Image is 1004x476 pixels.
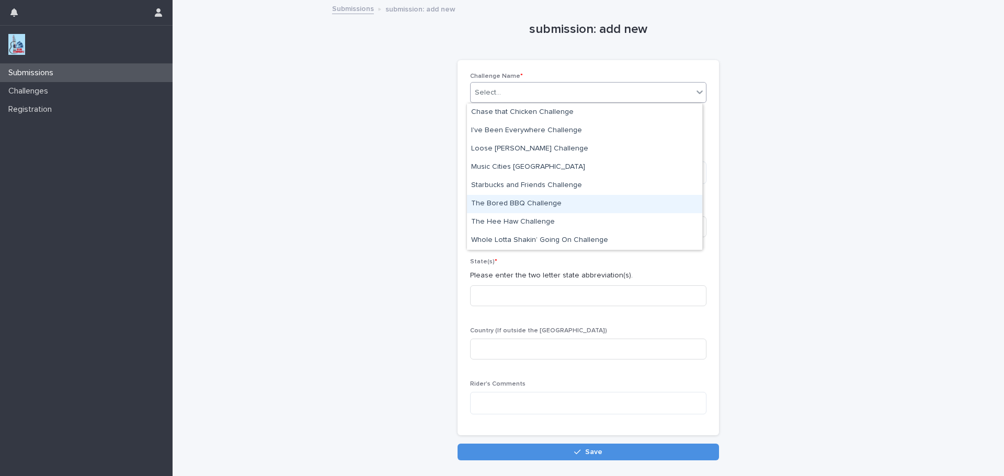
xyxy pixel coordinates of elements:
div: Whole Lotta Shakin’ Going On Challenge [467,231,702,250]
a: Submissions [332,2,374,14]
div: Music Cities Challange [467,158,702,177]
button: Save [458,444,719,460]
div: Starbucks and Friends Challenge [467,177,702,195]
img: jxsLJbdS1eYBI7rVAS4p [8,34,25,55]
div: The Hee Haw Challenge [467,213,702,231]
div: Select... [475,87,501,98]
div: The Bored BBQ Challenge [467,195,702,213]
span: Challenge Name [470,73,523,79]
p: Challenges [4,86,56,96]
div: Chase that Chicken Challenge [467,103,702,122]
span: State(s) [470,259,497,265]
p: submission: add new [385,3,455,14]
h1: submission: add new [458,22,719,37]
div: Loose Cannon Challenge [467,140,702,158]
p: Registration [4,105,60,114]
p: Please enter the two letter state abbreviation(s). [470,270,706,281]
span: Country (If outside the [GEOGRAPHIC_DATA]) [470,328,607,334]
p: Submissions [4,68,62,78]
span: Rider's Comments [470,381,526,387]
span: Save [585,448,602,456]
div: I've Been Everywhere Challenge [467,122,702,140]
